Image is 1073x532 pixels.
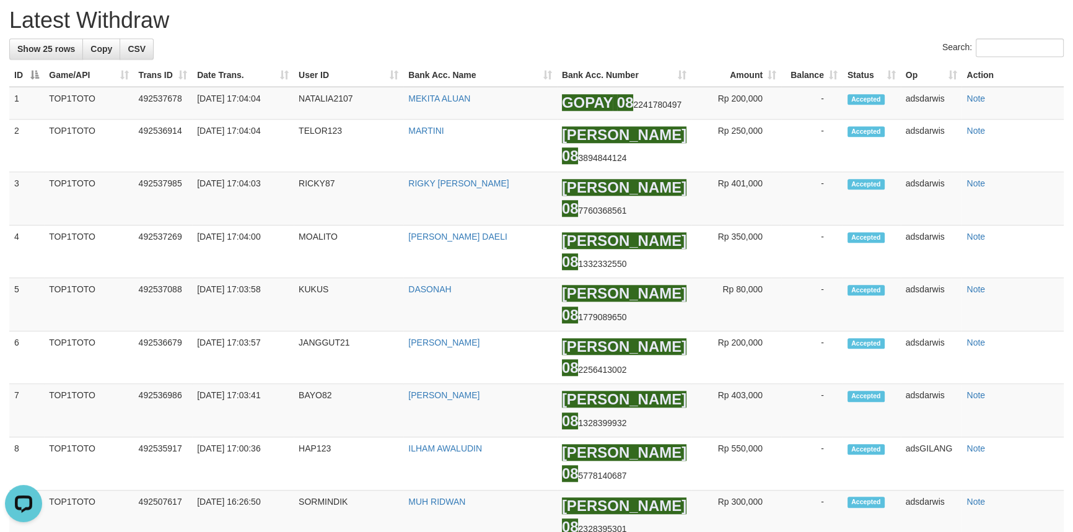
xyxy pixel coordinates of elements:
td: 492537269 [134,225,193,278]
td: 7 [9,384,44,437]
a: DASONAH [408,284,451,294]
a: Note [966,94,985,103]
td: NATALIA2107 [294,87,403,119]
span: Copy 081779089650 to clipboard [562,312,627,322]
button: Open LiveChat chat widget [5,5,42,42]
td: adsdarwis [901,278,962,331]
ah_el_jm_1757876466094: 08 [562,147,579,164]
td: TOP1TOTO [44,437,133,490]
th: Action [961,64,1064,87]
span: Show 25 rows [17,44,75,54]
td: Rp 350,000 [691,225,781,278]
td: 4 [9,225,44,278]
span: CSV [128,44,146,54]
a: [PERSON_NAME] [408,390,480,400]
td: TOP1TOTO [44,331,133,384]
td: MOALITO [294,225,403,278]
td: BAYO82 [294,384,403,437]
ah_el_jm_1757876466094: [PERSON_NAME] [562,444,686,461]
a: MARTINI [408,126,444,136]
td: [DATE] 17:04:00 [192,225,294,278]
th: Game/API: activate to sort column ascending [44,64,133,87]
input: Search: [976,38,1064,57]
td: - [781,384,843,437]
td: TOP1TOTO [44,225,133,278]
ah_el_jm_1757876466094: [PERSON_NAME] [562,232,686,249]
td: 492537985 [134,172,193,225]
th: ID: activate to sort column descending [9,64,44,87]
td: 492535917 [134,437,193,490]
span: Accepted [847,285,885,295]
td: TOP1TOTO [44,172,133,225]
td: adsdarwis [901,331,962,384]
ah_el_jm_1757876466094: 08 [562,200,579,217]
span: Copy 087760368561 to clipboard [562,206,627,216]
td: HAP123 [294,437,403,490]
td: Rp 250,000 [691,119,781,172]
td: - [781,87,843,119]
td: TOP1TOTO [44,384,133,437]
th: Bank Acc. Number: activate to sort column ascending [557,64,691,87]
a: Note [966,443,985,453]
span: Accepted [847,94,885,105]
td: 8 [9,437,44,490]
td: 6 [9,331,44,384]
label: Search: [942,38,1064,57]
td: Rp 401,000 [691,172,781,225]
td: - [781,437,843,490]
ah_el_jm_1757876466094: [PERSON_NAME] [562,285,686,302]
td: 5 [9,278,44,331]
td: 2 [9,119,44,172]
td: Rp 403,000 [691,384,781,437]
span: Copy [90,44,112,54]
td: 1 [9,87,44,119]
td: - [781,172,843,225]
span: Accepted [847,179,885,190]
th: Trans ID: activate to sort column ascending [134,64,193,87]
ah_el_jm_1757876466094: [PERSON_NAME] [562,179,686,196]
span: Accepted [847,232,885,243]
span: Copy 082256413002 to clipboard [562,365,627,375]
td: 3 [9,172,44,225]
td: Rp 200,000 [691,87,781,119]
a: Note [966,284,985,294]
ah_el_jm_1757876493794: GOPAY [562,94,613,111]
th: Amount: activate to sort column ascending [691,64,781,87]
td: TOP1TOTO [44,278,133,331]
td: - [781,225,843,278]
ah_el_jm_1757876466094: [PERSON_NAME] [562,497,686,514]
ah_el_jm_1757876466094: 08 [562,359,579,376]
ah_el_jm_1757876466094: [PERSON_NAME] [562,391,686,408]
td: - [781,119,843,172]
span: Copy 085778140687 to clipboard [562,471,627,481]
td: KUKUS [294,278,403,331]
td: RICKY87 [294,172,403,225]
td: - [781,331,843,384]
td: Rp 80,000 [691,278,781,331]
td: [DATE] 17:04:03 [192,172,294,225]
td: 492536679 [134,331,193,384]
td: [DATE] 17:04:04 [192,87,294,119]
td: adsdarwis [901,225,962,278]
td: Rp 550,000 [691,437,781,490]
td: 492536986 [134,384,193,437]
th: Op: activate to sort column ascending [901,64,962,87]
td: adsdarwis [901,384,962,437]
ah_el_jm_1757876493794: 08 [617,94,634,111]
ah_el_jm_1757876466094: 08 [562,465,579,482]
td: adsdarwis [901,87,962,119]
td: 492537088 [134,278,193,331]
td: TOP1TOTO [44,119,133,172]
span: Accepted [847,391,885,401]
td: [DATE] 17:00:36 [192,437,294,490]
a: Note [966,497,985,507]
td: - [781,278,843,331]
a: MUH RIDWAN [408,497,465,507]
a: MEKITA ALUAN [408,94,470,103]
span: Copy 082241780497 to clipboard [617,100,682,110]
th: User ID: activate to sort column ascending [294,64,403,87]
span: Accepted [847,126,885,137]
a: Note [966,232,985,242]
span: Accepted [847,444,885,455]
ah_el_jm_1757876466094: [PERSON_NAME] [562,338,686,355]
